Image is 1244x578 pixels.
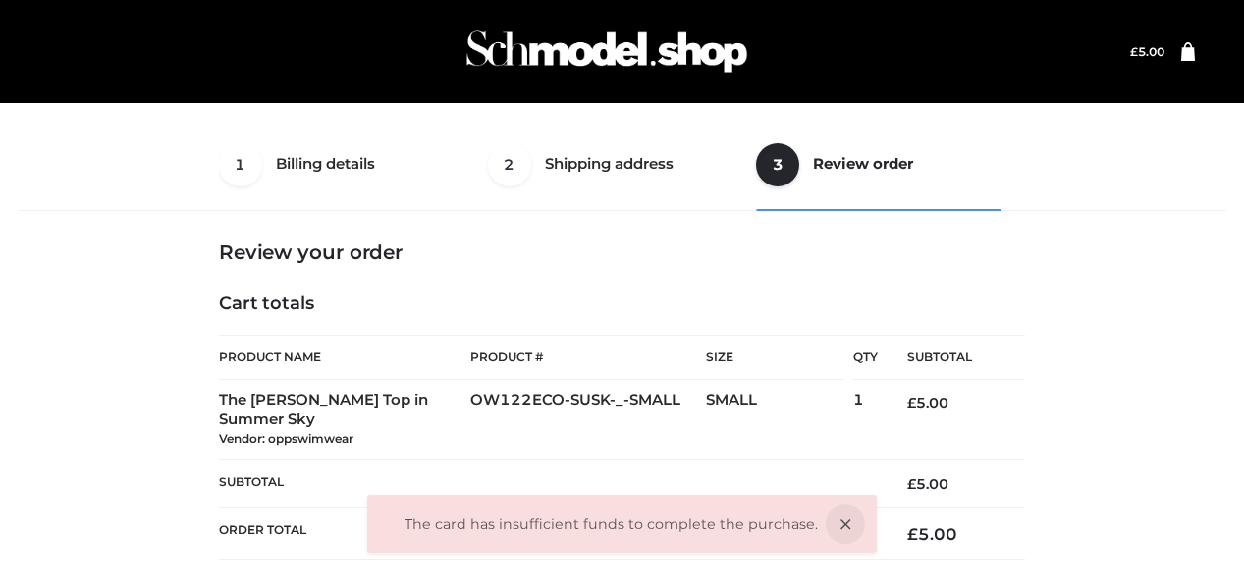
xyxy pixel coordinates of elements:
bdi: 5.00 [907,394,948,412]
td: OW122ECO-SUSK-_-SMALL [470,380,706,459]
th: Size [706,336,843,380]
th: Product Name [219,335,470,380]
span: £ [907,475,916,493]
td: The [PERSON_NAME] Top in Summer Sky [219,380,470,459]
ol: The card has insufficient funds to complete the purchase. [405,512,818,536]
span: £ [1130,44,1138,59]
bdi: 5.00 [1130,44,1164,59]
th: Subtotal [878,336,1025,380]
img: Schmodel Admin 964 [460,13,754,90]
span: £ [907,394,916,412]
a: £5.00 [1130,44,1164,59]
th: Qty [853,335,878,380]
h4: Cart totals [219,293,1025,315]
th: Subtotal [219,459,878,507]
td: 1 [853,380,878,459]
h3: Review your order [219,240,1025,264]
td: SMALL [706,380,853,459]
bdi: 5.00 [907,475,948,493]
th: Product # [470,335,706,380]
small: Vendor: oppswimwear [219,431,353,446]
